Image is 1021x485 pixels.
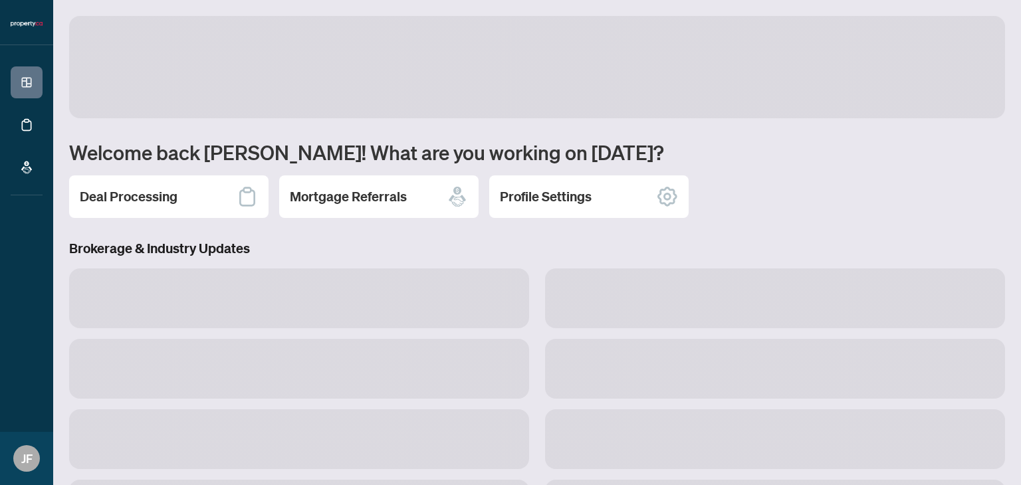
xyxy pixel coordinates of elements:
h3: Brokerage & Industry Updates [69,239,1005,258]
span: JF [21,449,33,468]
h2: Mortgage Referrals [290,187,407,206]
img: logo [11,20,43,28]
h1: Welcome back [PERSON_NAME]! What are you working on [DATE]? [69,140,1005,165]
h2: Deal Processing [80,187,177,206]
h2: Profile Settings [500,187,592,206]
